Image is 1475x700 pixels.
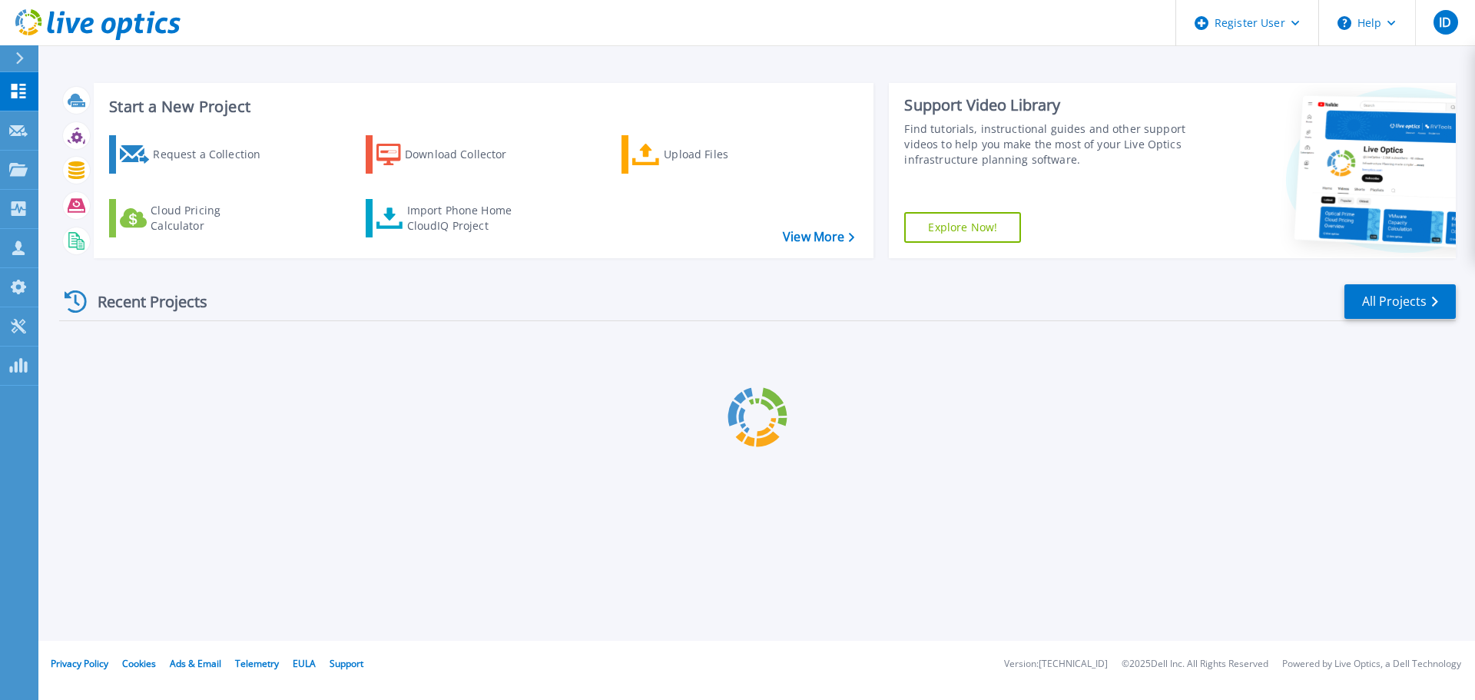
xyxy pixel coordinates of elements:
a: View More [783,230,854,244]
li: © 2025 Dell Inc. All Rights Reserved [1122,659,1268,669]
a: Cookies [122,657,156,670]
a: Privacy Policy [51,657,108,670]
li: Version: [TECHNICAL_ID] [1004,659,1108,669]
a: Ads & Email [170,657,221,670]
div: Upload Files [664,139,787,170]
div: Support Video Library [904,95,1193,115]
a: Upload Files [621,135,793,174]
a: Cloud Pricing Calculator [109,199,280,237]
a: Explore Now! [904,212,1021,243]
a: All Projects [1344,284,1456,319]
div: Download Collector [405,139,528,170]
h3: Start a New Project [109,98,854,115]
a: Download Collector [366,135,537,174]
div: Recent Projects [59,283,228,320]
div: Import Phone Home CloudIQ Project [407,203,527,234]
a: Request a Collection [109,135,280,174]
a: Telemetry [235,657,279,670]
a: Support [330,657,363,670]
div: Find tutorials, instructional guides and other support videos to help you make the most of your L... [904,121,1193,168]
a: EULA [293,657,316,670]
div: Request a Collection [153,139,276,170]
div: Cloud Pricing Calculator [151,203,273,234]
span: ID [1439,16,1451,28]
li: Powered by Live Optics, a Dell Technology [1282,659,1461,669]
